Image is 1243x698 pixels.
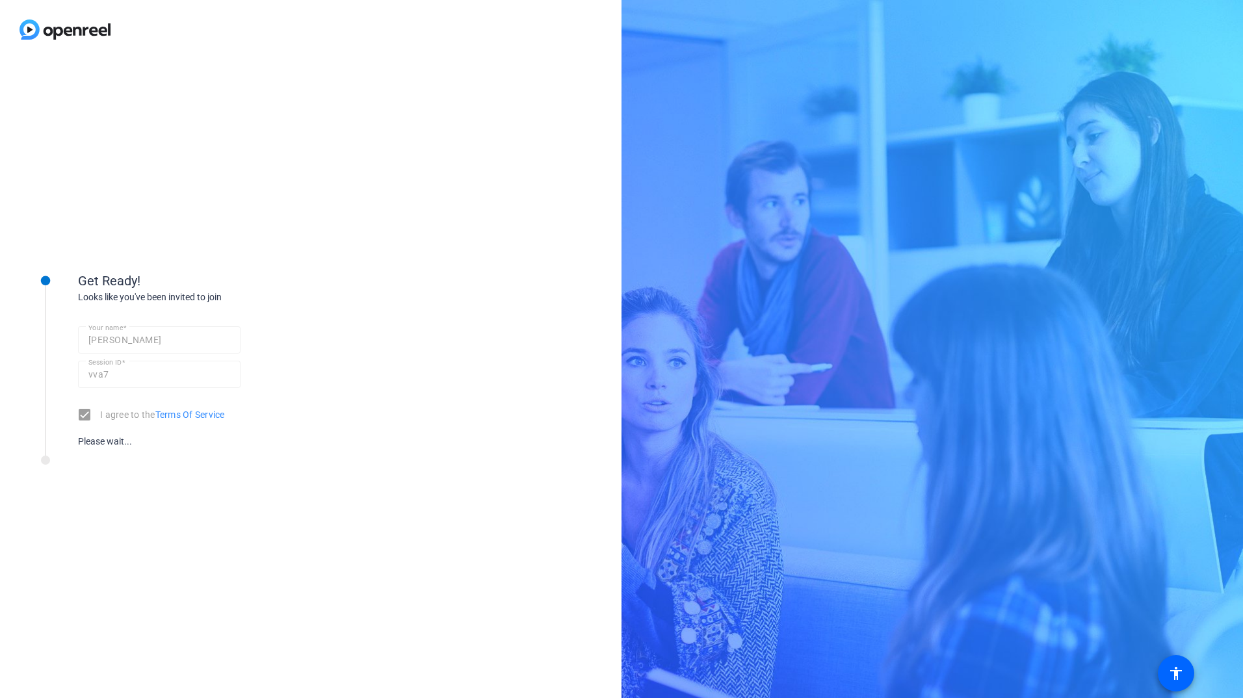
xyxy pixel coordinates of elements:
[78,435,241,448] div: Please wait...
[88,324,123,331] mat-label: Your name
[1168,666,1184,681] mat-icon: accessibility
[78,291,338,304] div: Looks like you've been invited to join
[78,271,338,291] div: Get Ready!
[88,358,122,366] mat-label: Session ID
